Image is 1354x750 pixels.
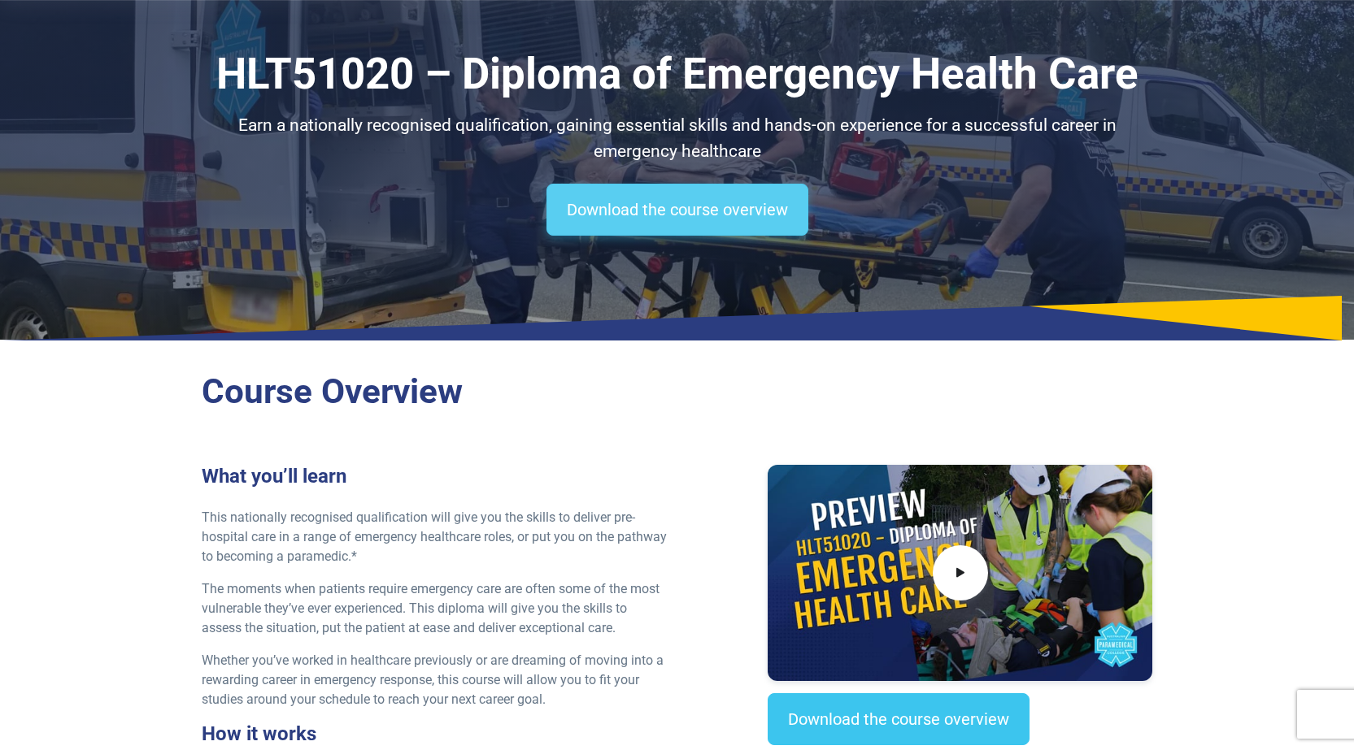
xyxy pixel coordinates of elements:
[202,465,668,488] h3: What you’ll learn
[202,113,1153,164] p: Earn a nationally recognised qualification, gaining essential skills and hands-on experience for ...
[768,693,1030,745] a: Download the course overview
[202,371,1153,413] h2: Course Overview
[202,579,668,638] p: The moments when patients require emergency care are often some of the most vulnerable they’ve ev...
[546,184,808,236] a: Download the course overview
[202,651,668,709] p: Whether you’ve worked in healthcare previously or are dreaming of moving into a rewarding career ...
[202,722,668,746] h3: How it works
[202,508,668,566] p: This nationally recognised qualification will give you the skills to deliver pre-hospital care in...
[202,49,1153,100] h1: HLT51020 – Diploma of Emergency Health Care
